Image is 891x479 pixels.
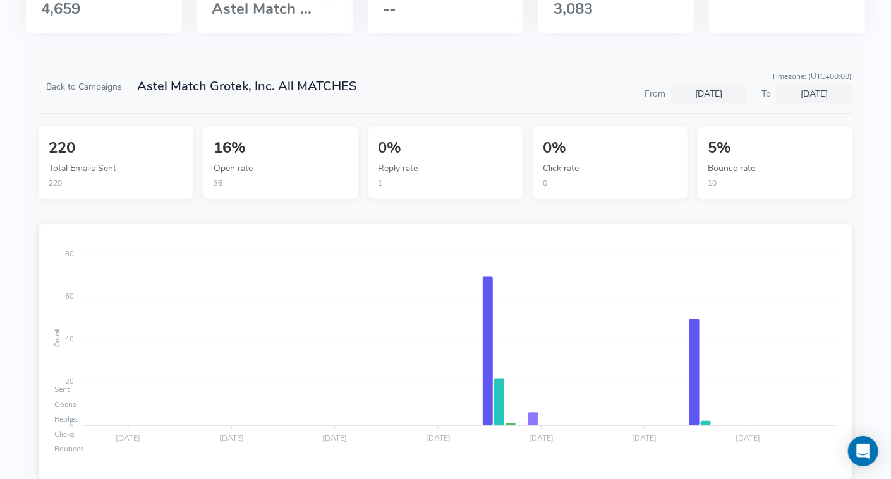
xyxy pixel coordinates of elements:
[66,334,75,343] tspan: 40
[323,433,348,443] tspan: [DATE]
[214,162,348,175] div: Open rate
[52,328,62,346] text: Count
[543,162,677,175] div: Click rate
[708,177,842,189] div: 10
[49,136,183,159] div: 220
[39,78,127,96] a: Back to Campaigns
[70,419,75,429] tspan: 0
[66,249,75,259] tspan: 80
[708,162,842,175] div: Bounce rate
[777,85,852,103] div: [DATE]
[45,414,79,424] span: Replies
[214,177,348,189] div: 36
[426,433,451,443] tspan: [DATE]
[137,80,357,93] h2: Astel Match Grotek, Inc. All MATCHES
[633,433,657,443] tspan: [DATE]
[708,136,842,159] div: 5%
[772,71,852,82] span: Timezone: (UTC+00:00)
[116,433,141,443] tspan: [DATE]
[46,80,122,93] span: Back to Campaigns
[736,433,760,443] tspan: [DATE]
[66,292,75,301] tspan: 60
[66,376,75,386] tspan: 20
[762,87,772,100] span: To
[379,136,513,159] div: 0%
[529,433,554,443] tspan: [DATE]
[49,177,183,189] div: 220
[214,136,348,159] div: 16%
[45,384,70,394] span: Sent
[45,444,84,454] span: Bounces
[49,162,183,175] div: Total Emails Sent
[671,85,747,103] div: [DATE]
[219,433,244,443] tspan: [DATE]
[45,399,76,409] span: Opens
[379,177,513,189] div: 1
[45,429,75,439] span: Clicks
[645,87,666,100] span: From
[543,136,677,159] div: 0%
[543,177,677,189] div: 0
[379,162,513,175] div: Reply rate
[848,436,878,466] div: Open Intercom Messenger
